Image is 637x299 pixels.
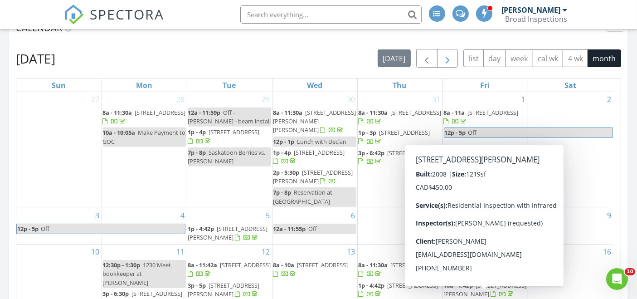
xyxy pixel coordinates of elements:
td: Go to August 5, 2025 [187,208,272,244]
a: 1p - 4:42p [STREET_ADDRESS][PERSON_NAME] [188,225,268,241]
button: cal wk [533,49,564,67]
a: 1p - 4p [STREET_ADDRESS] [273,147,356,167]
span: 8a - 11:30a [359,261,388,269]
span: 8a - 11:30a [273,108,303,117]
a: Go to July 31, 2025 [431,92,442,107]
a: Go to August 11, 2025 [175,245,187,259]
span: [STREET_ADDRESS] [220,261,271,269]
a: Go to August 6, 2025 [350,208,357,223]
span: [STREET_ADDRESS] [297,261,348,269]
span: 8a - 11:42a [188,261,218,269]
a: 1p - 4:42p [STREET_ADDRESS][PERSON_NAME] [188,224,271,243]
span: 12a - 11:55p [273,225,306,233]
span: 8a - 11:30a [359,108,388,117]
a: Go to August 7, 2025 [435,208,442,223]
button: Previous month [416,49,438,68]
span: 10a - 1:42p [444,281,473,289]
a: Go to August 10, 2025 [90,245,102,259]
a: 8a - 11a [STREET_ADDRESS] [444,108,527,127]
a: 1p - 4p [STREET_ADDRESS] [188,128,260,145]
a: Monday [134,79,154,92]
a: 3p - 6:42p [STREET_ADDRESS] [359,149,438,166]
a: Go to August 4, 2025 [179,208,187,223]
span: Saskatoon Berries vs. [PERSON_NAME] [188,148,266,165]
span: 3p - 6:42p [359,149,385,157]
a: 8a - 11:30a [STREET_ADDRESS] [359,108,442,125]
a: 1p - 4p [STREET_ADDRESS] [273,148,345,165]
td: Go to August 1, 2025 [442,92,528,208]
a: Thursday [391,79,409,92]
button: list [463,49,484,67]
a: 8a - 11:30a [STREET_ADDRESS] [359,261,442,278]
td: Go to July 31, 2025 [357,92,442,208]
td: Go to August 9, 2025 [528,208,613,244]
span: 12p - 5p [17,224,39,234]
a: Go to August 14, 2025 [431,245,442,259]
button: Next month [437,49,458,68]
span: 12:30p - 1:30p [103,261,141,269]
a: Go to August 8, 2025 [520,208,528,223]
a: 2p - 5:30p [STREET_ADDRESS][PERSON_NAME] [273,168,353,185]
a: 8a - 11:30a [STREET_ADDRESS] [359,260,442,279]
span: 10 [625,268,635,275]
span: [STREET_ADDRESS][PERSON_NAME] [444,281,527,298]
a: Go to July 29, 2025 [260,92,272,107]
a: 3p - 5p [STREET_ADDRESS][PERSON_NAME] [188,281,260,298]
span: Off [41,225,49,233]
a: Saturday [563,79,578,92]
span: 1p - 4:42p [359,281,385,289]
a: 3p - 6:42p [STREET_ADDRESS] [359,148,442,167]
a: 8a - 11:30a [STREET_ADDRESS][PERSON_NAME][PERSON_NAME] [273,108,356,134]
span: 7p - 8p [273,188,292,196]
div: [PERSON_NAME] [502,5,561,15]
button: [DATE] [378,49,411,67]
a: 1p - 4p [STREET_ADDRESS] [188,127,271,147]
span: 12p - 1p [273,137,295,146]
span: [STREET_ADDRESS] [135,108,186,117]
span: [STREET_ADDRESS] [468,261,519,269]
a: 8a - 11a [STREET_ADDRESS] [444,108,519,125]
a: Go to August 3, 2025 [94,208,102,223]
span: [STREET_ADDRESS][PERSON_NAME] [188,225,268,241]
h2: [DATE] [16,49,55,68]
a: Go to July 27, 2025 [90,92,102,107]
span: 8a - 10a [273,261,295,269]
span: 12p - 5p [444,128,467,137]
a: 8a - 11:30a [STREET_ADDRESS] [103,108,186,125]
a: 2p - 5:30p [STREET_ADDRESS][PERSON_NAME] [273,167,356,187]
span: 1p - 4p [188,128,206,136]
a: Wednesday [305,79,324,92]
a: 8a - 10a [STREET_ADDRESS] [444,261,519,278]
a: Friday [479,79,492,92]
a: 8a - 11:30a [STREET_ADDRESS] [103,108,186,127]
a: Go to August 13, 2025 [345,245,357,259]
iframe: Intercom live chat [606,268,628,290]
span: 8a - 11:30a [103,108,132,117]
a: Go to August 2, 2025 [605,92,613,107]
span: Off [309,225,317,233]
a: Go to July 30, 2025 [345,92,357,107]
span: 3p - 5p [188,281,206,289]
input: Search everything... [240,5,422,24]
span: 1p - 4:42p [188,225,214,233]
a: 8a - 10a [STREET_ADDRESS] [273,261,348,278]
span: 1p - 4p [273,148,292,157]
a: Go to August 5, 2025 [264,208,272,223]
button: day [483,49,506,67]
a: Tuesday [221,79,238,92]
a: Sunday [50,79,68,92]
a: Go to August 9, 2025 [605,208,613,223]
td: Go to July 28, 2025 [102,92,187,208]
span: 10a - 10:05a [103,128,136,137]
span: 3p - 6:30p [103,289,129,298]
a: 8a - 11:30a [STREET_ADDRESS][PERSON_NAME][PERSON_NAME] [273,108,356,136]
td: Go to August 3, 2025 [16,208,102,244]
a: Go to August 1, 2025 [520,92,528,107]
a: Go to August 12, 2025 [260,245,272,259]
button: month [588,49,621,67]
span: Off [468,128,477,137]
span: Off - [PERSON_NAME] - beam install [188,108,271,125]
span: 8a - 10a [444,261,465,269]
span: [STREET_ADDRESS][PERSON_NAME] [188,281,260,298]
span: Make Payment to GOC [103,128,186,145]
